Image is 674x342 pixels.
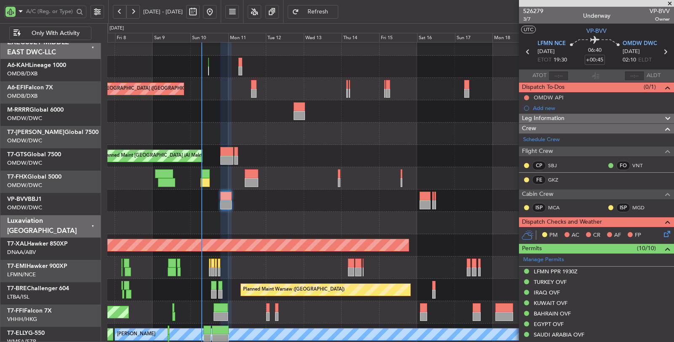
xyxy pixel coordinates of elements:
[266,33,304,43] div: Tue 12
[586,27,607,35] span: VP-BVV
[548,204,567,211] a: MCA
[7,248,36,256] a: DNAA/ABV
[523,16,543,23] span: 3/7
[7,330,45,336] a: T7-ELLYG-550
[623,56,636,64] span: 02:10
[9,27,91,40] button: Only With Activity
[593,231,600,240] span: CR
[7,241,68,247] a: T7-XALHawker 850XP
[7,129,64,135] span: T7-[PERSON_NAME]
[632,162,651,169] a: VNT
[7,62,66,68] a: A6-KAHLineage 1000
[143,8,183,16] span: [DATE] - [DATE]
[7,137,42,144] a: OMDW/DWC
[7,152,27,158] span: T7-GTS
[554,56,567,64] span: 19:30
[7,286,27,291] span: T7-BRE
[534,331,584,338] div: SAUDI ARABIA OVF
[522,244,542,254] span: Permits
[7,182,42,189] a: OMDW/DWC
[616,161,630,170] div: FO
[492,33,530,43] div: Mon 18
[7,263,27,269] span: T7-EMI
[532,161,546,170] div: CP
[521,26,536,33] button: UTC
[538,48,555,56] span: [DATE]
[288,5,338,19] button: Refresh
[7,85,53,91] a: A6-EFIFalcon 7X
[7,152,61,158] a: T7-GTSGlobal 7500
[117,328,155,341] div: [PERSON_NAME]
[7,308,52,314] a: T7-FFIFalcon 7X
[7,107,29,113] span: M-RRRR
[548,71,569,81] input: --:--
[637,244,656,253] span: (10/10)
[522,83,564,92] span: Dispatch To-Dos
[534,289,560,296] div: IRAQ OVF
[379,33,417,43] div: Fri 15
[243,283,345,296] div: Planned Maint Warsaw ([GEOGRAPHIC_DATA])
[647,72,661,80] span: ALDT
[7,204,42,211] a: OMDW/DWC
[623,48,640,56] span: [DATE]
[522,190,554,199] span: Cabin Crew
[7,315,37,323] a: VHHH/HKG
[532,175,546,184] div: FE
[7,92,37,100] a: OMDB/DXB
[7,196,42,202] a: VP-BVVBBJ1
[572,231,579,240] span: AC
[644,83,656,91] span: (0/1)
[7,85,25,91] span: A6-EFI
[7,196,28,202] span: VP-BVV
[7,271,36,278] a: LFMN/NCE
[534,310,571,317] div: BAHRAIN OVF
[532,72,546,80] span: ATOT
[623,40,657,48] span: OMDW DWC
[549,231,558,240] span: PM
[632,204,651,211] a: MGD
[342,33,380,43] div: Thu 14
[538,56,551,64] span: ETOT
[638,56,652,64] span: ELDT
[7,70,37,77] a: OMDB/DXB
[96,150,221,162] div: Unplanned Maint [GEOGRAPHIC_DATA] (Al Maktoum Intl)
[614,231,621,240] span: AF
[522,124,536,134] span: Crew
[7,293,29,301] a: LTBA/ISL
[635,231,641,240] span: FP
[7,286,69,291] a: T7-BREChallenger 604
[616,203,630,212] div: ISP
[533,104,670,112] div: Add new
[523,7,543,16] span: 526279
[548,176,567,184] a: GKZ
[534,94,564,101] div: OMDW API
[522,147,553,156] span: Flight Crew
[583,11,610,20] div: Underway
[522,217,602,227] span: Dispatch Checks and Weather
[588,46,602,55] span: 06:40
[110,25,124,32] div: [DATE]
[7,174,62,180] a: T7-FHXGlobal 5000
[7,107,64,113] a: M-RRRRGlobal 6000
[26,5,74,18] input: A/C (Reg. or Type)
[532,203,546,212] div: ISP
[301,9,335,15] span: Refresh
[152,33,190,43] div: Sat 9
[7,308,24,314] span: T7-FFI
[228,33,266,43] div: Mon 11
[417,33,455,43] div: Sat 16
[7,159,42,167] a: OMDW/DWC
[548,162,567,169] a: SBJ
[534,268,578,275] div: LFMN PPR 1930Z
[7,62,29,68] span: A6-KAH
[64,83,210,95] div: Unplanned Maint [GEOGRAPHIC_DATA] ([GEOGRAPHIC_DATA] Intl)
[304,33,342,43] div: Wed 13
[7,129,99,135] a: T7-[PERSON_NAME]Global 7500
[455,33,493,43] div: Sun 17
[538,40,566,48] span: LFMN NCE
[7,263,67,269] a: T7-EMIHawker 900XP
[22,30,88,36] span: Only With Activity
[190,33,228,43] div: Sun 10
[7,330,28,336] span: T7-ELLY
[115,33,153,43] div: Fri 8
